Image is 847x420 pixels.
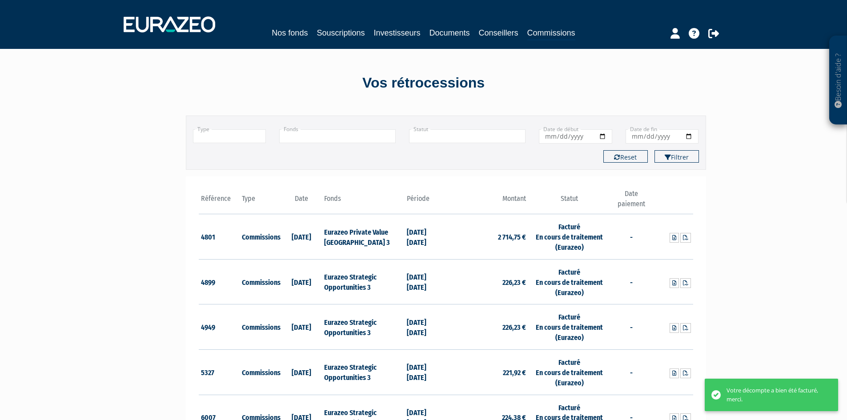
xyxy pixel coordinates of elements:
a: Souscriptions [317,27,365,39]
td: 4899 [199,259,240,304]
td: Eurazeo Private Value [GEOGRAPHIC_DATA] 3 [322,214,404,260]
th: Montant [446,189,528,214]
th: Type [240,189,281,214]
th: Statut [528,189,610,214]
th: Date paiement [610,189,652,214]
button: Filtrer [654,150,699,163]
td: - [610,214,652,260]
p: Besoin d'aide ? [833,40,843,120]
td: - [610,259,652,304]
td: Eurazeo Strategic Opportunities 3 [322,259,404,304]
a: Conseillers [479,27,518,39]
a: Investisseurs [373,27,420,39]
td: [DATE] [DATE] [405,259,446,304]
td: - [610,304,652,350]
td: [DATE] [DATE] [405,214,446,260]
td: Facturé En cours de traitement (Eurazeo) [528,349,610,395]
td: Facturé En cours de traitement (Eurazeo) [528,259,610,304]
td: Eurazeo Strategic Opportunities 3 [322,304,404,350]
td: [DATE] [DATE] [405,349,446,395]
td: 226,23 € [446,304,528,350]
td: 5327 [199,349,240,395]
img: 1732889491-logotype_eurazeo_blanc_rvb.png [124,16,215,32]
td: Facturé En cours de traitement (Eurazeo) [528,214,610,260]
th: Référence [199,189,240,214]
div: Vos rétrocessions [170,73,677,93]
th: Date [281,189,322,214]
a: Commissions [527,27,575,40]
td: 4801 [199,214,240,260]
td: [DATE] [DATE] [405,304,446,350]
td: [DATE] [281,259,322,304]
th: Période [405,189,446,214]
td: Commissions [240,349,281,395]
a: Nos fonds [272,27,308,39]
td: Eurazeo Strategic Opportunities 3 [322,349,404,395]
div: Votre décompte a bien été facturé, merci. [727,386,825,404]
th: Fonds [322,189,404,214]
td: Commissions [240,259,281,304]
td: [DATE] [281,349,322,395]
td: Facturé En cours de traitement (Eurazeo) [528,304,610,350]
td: 221,92 € [446,349,528,395]
td: [DATE] [281,214,322,260]
button: Reset [603,150,648,163]
td: [DATE] [281,304,322,350]
td: 4949 [199,304,240,350]
td: 2 714,75 € [446,214,528,260]
td: Commissions [240,304,281,350]
a: Documents [430,27,470,39]
td: - [610,349,652,395]
td: 226,23 € [446,259,528,304]
td: Commissions [240,214,281,260]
